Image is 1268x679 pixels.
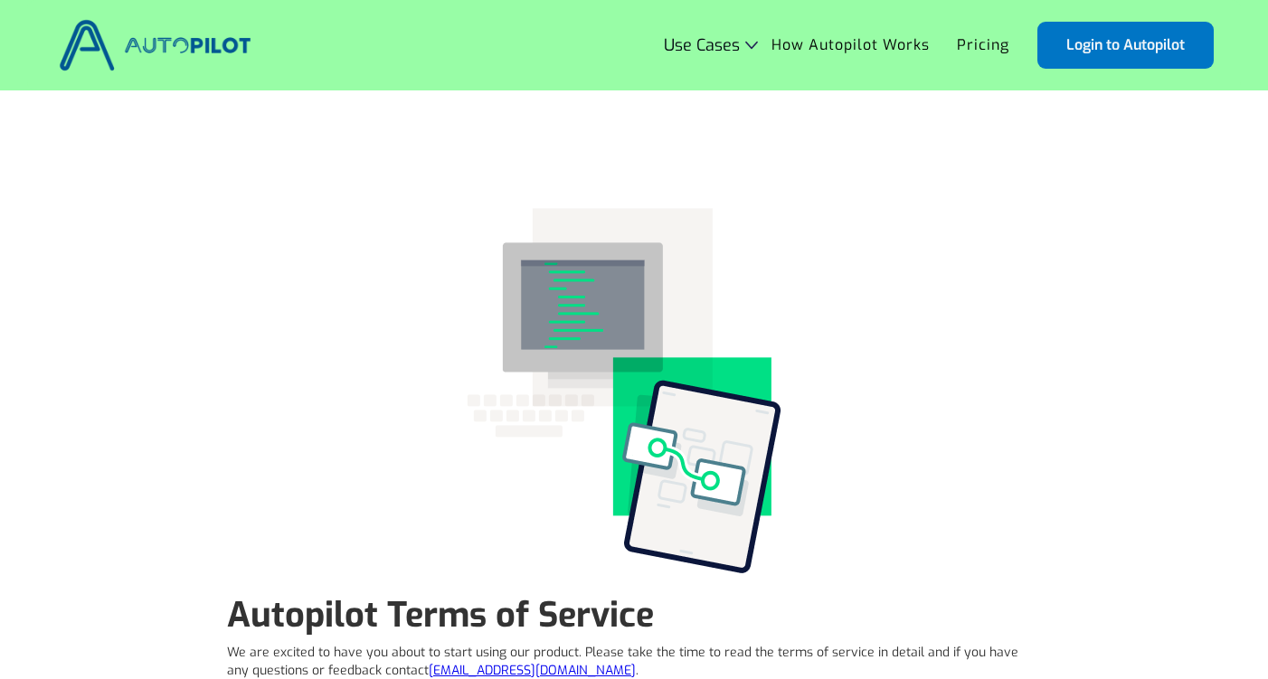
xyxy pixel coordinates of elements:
[664,36,740,54] div: Use Cases
[227,595,1041,635] h1: Autopilot Terms of Service
[943,28,1023,62] a: Pricing
[745,41,758,49] img: Icon Rounded Chevron Dark - BRIX Templates
[664,36,758,54] div: Use Cases
[429,662,636,679] a: [EMAIL_ADDRESS][DOMAIN_NAME]
[758,28,943,62] a: How Autopilot Works
[1037,22,1214,69] a: Login to Autopilot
